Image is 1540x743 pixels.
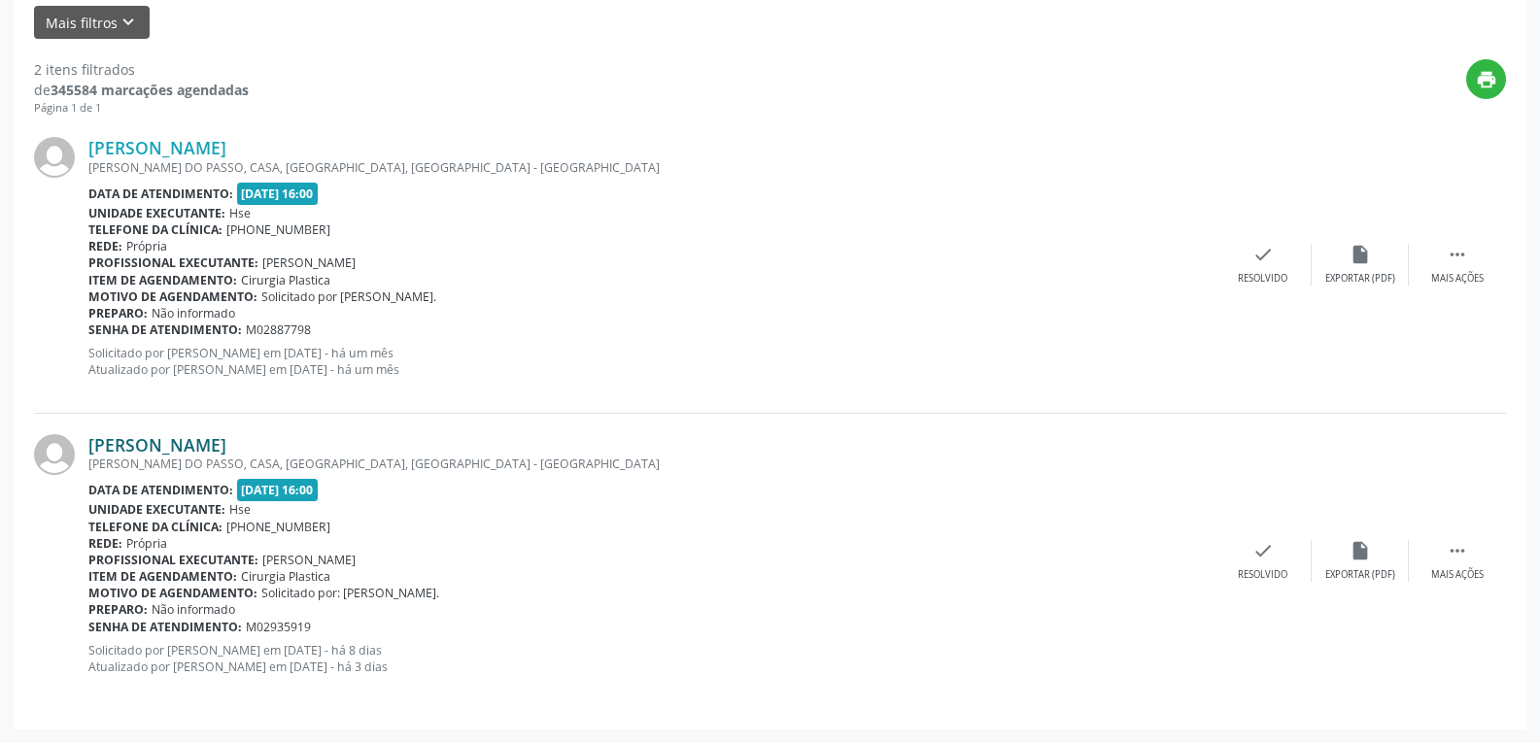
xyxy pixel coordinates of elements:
[1466,59,1506,99] button: print
[229,501,251,518] span: Hse
[246,619,311,635] span: M02935919
[88,205,225,221] b: Unidade executante:
[51,81,249,99] strong: 345584 marcações agendadas
[88,272,237,288] b: Item de agendamento:
[88,159,1215,176] div: [PERSON_NAME] DO PASSO, CASA, [GEOGRAPHIC_DATA], [GEOGRAPHIC_DATA] - [GEOGRAPHIC_DATA]
[1238,568,1287,582] div: Resolvido
[152,601,235,618] span: Não informado
[126,238,167,254] span: Própria
[88,456,1215,472] div: [PERSON_NAME] DO PASSO, CASA, [GEOGRAPHIC_DATA], [GEOGRAPHIC_DATA] - [GEOGRAPHIC_DATA]
[88,519,222,535] b: Telefone da clínica:
[34,434,75,475] img: img
[261,288,436,305] span: Solicitado por [PERSON_NAME].
[88,221,222,238] b: Telefone da clínica:
[1476,69,1497,90] i: print
[1431,568,1484,582] div: Mais ações
[88,585,257,601] b: Motivo de agendamento:
[1447,244,1468,265] i: 
[118,12,139,33] i: keyboard_arrow_down
[1252,540,1274,561] i: check
[261,585,439,601] span: Solicitado por: [PERSON_NAME].
[1325,272,1395,286] div: Exportar (PDF)
[226,519,330,535] span: [PHONE_NUMBER]
[1238,272,1287,286] div: Resolvido
[88,434,226,456] a: [PERSON_NAME]
[88,619,242,635] b: Senha de atendimento:
[1447,540,1468,561] i: 
[126,535,167,552] span: Própria
[34,137,75,178] img: img
[1350,244,1371,265] i: insert_drive_file
[1350,540,1371,561] i: insert_drive_file
[226,221,330,238] span: [PHONE_NUMBER]
[88,482,233,498] b: Data de atendimento:
[1431,272,1484,286] div: Mais ações
[88,186,233,202] b: Data de atendimento:
[262,254,356,271] span: [PERSON_NAME]
[237,479,319,501] span: [DATE] 16:00
[34,100,249,117] div: Página 1 de 1
[88,305,148,321] b: Preparo:
[88,501,225,518] b: Unidade executante:
[88,601,148,618] b: Preparo:
[88,552,258,568] b: Profissional executante:
[88,288,257,305] b: Motivo de agendamento:
[1325,568,1395,582] div: Exportar (PDF)
[88,254,258,271] b: Profissional executante:
[152,305,235,321] span: Não informado
[88,137,226,158] a: [PERSON_NAME]
[88,568,237,585] b: Item de agendamento:
[1252,244,1274,265] i: check
[34,80,249,100] div: de
[237,183,319,205] span: [DATE] 16:00
[88,321,242,338] b: Senha de atendimento:
[229,205,251,221] span: Hse
[88,238,122,254] b: Rede:
[262,552,356,568] span: [PERSON_NAME]
[241,568,330,585] span: Cirurgia Plastica
[88,535,122,552] b: Rede:
[88,642,1215,675] p: Solicitado por [PERSON_NAME] em [DATE] - há 8 dias Atualizado por [PERSON_NAME] em [DATE] - há 3 ...
[34,59,249,80] div: 2 itens filtrados
[34,6,150,40] button: Mais filtroskeyboard_arrow_down
[246,321,311,338] span: M02887798
[241,272,330,288] span: Cirurgia Plastica
[88,345,1215,378] p: Solicitado por [PERSON_NAME] em [DATE] - há um mês Atualizado por [PERSON_NAME] em [DATE] - há um...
